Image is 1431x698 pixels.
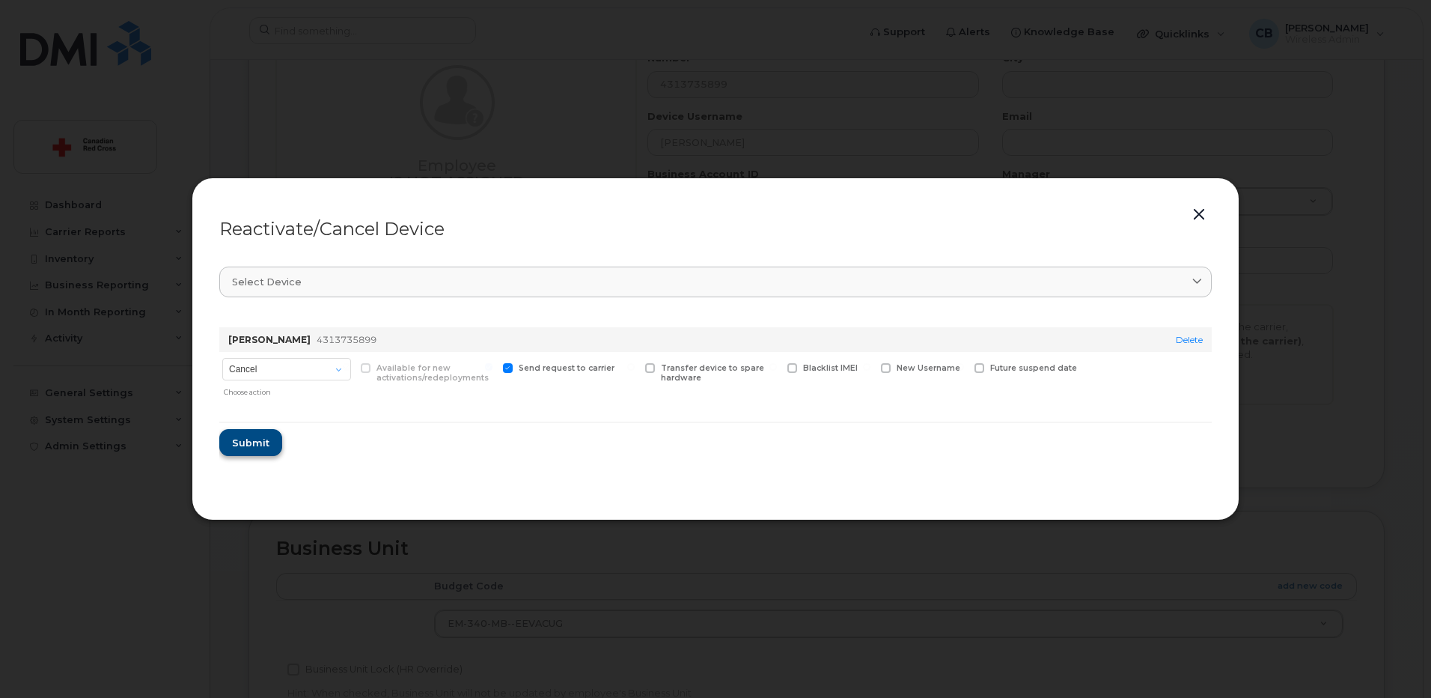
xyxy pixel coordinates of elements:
[232,275,302,289] span: Select device
[485,363,492,371] input: Send request to carrier
[219,267,1212,297] a: Select device
[519,363,614,373] span: Send request to carrier
[224,382,351,398] div: Choose action
[228,334,311,345] strong: [PERSON_NAME]
[376,363,489,383] span: Available for new activations/redeployments
[863,363,870,371] input: New Username
[343,363,350,371] input: Available for new activations/redeployments
[317,334,376,345] span: 4313735899
[803,363,858,373] span: Blacklist IMEI
[897,363,960,373] span: New Username
[990,363,1077,373] span: Future suspend date
[219,220,1212,238] div: Reactivate/Cancel Device
[627,363,635,371] input: Transfer device to spare hardware
[232,436,269,450] span: Submit
[1176,334,1203,345] a: Delete
[219,429,282,456] button: Submit
[769,363,777,371] input: Blacklist IMEI
[661,363,764,383] span: Transfer device to spare hardware
[956,363,964,371] input: Future suspend date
